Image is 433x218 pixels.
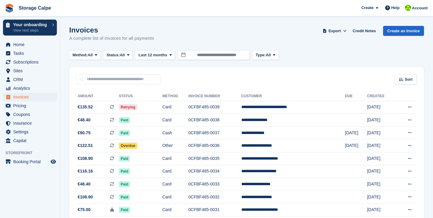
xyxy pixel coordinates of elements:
button: Last 12 months [135,50,175,60]
a: menu [3,110,57,119]
td: [DATE] [367,191,396,204]
a: menu [3,58,57,66]
span: Retrying [119,104,137,110]
td: Card [162,101,188,114]
span: Create [361,5,373,11]
button: Method: All [69,50,101,60]
td: 0CFBF485-0032 [188,191,241,204]
a: menu [3,101,57,110]
span: Storefront [5,150,60,156]
span: €122.51 [78,142,93,149]
td: Card [162,165,188,178]
td: [DATE] [367,139,396,152]
span: Home [13,40,49,49]
a: Credit Notes [350,26,378,36]
td: [DATE] [345,126,367,139]
span: €75.00 [78,207,91,213]
td: [DATE] [367,126,396,139]
th: Due [345,92,367,101]
span: Account [412,5,428,11]
span: Paid [119,181,130,187]
td: Cash [162,126,188,139]
a: Create an Invoice [383,26,424,36]
td: [DATE] [367,152,396,165]
span: €90.75 [78,130,91,136]
th: Created [367,92,396,101]
span: All [120,52,125,58]
a: menu [3,119,57,127]
th: Invoice Number [188,92,241,101]
span: €48.40 [78,181,91,187]
td: [DATE] [367,114,396,127]
span: Capital [13,136,49,145]
a: menu [3,40,57,49]
a: menu [3,136,57,145]
td: 0CFBF485-0031 [188,204,241,216]
td: [DATE] [367,204,396,216]
span: €116.16 [78,168,93,174]
span: Tasks [13,49,49,58]
p: A complete list of invoices for all payments [69,35,154,42]
img: stora-icon-8386f47178a22dfd0bd8f6a31ec36ba5ce8667c1dd55bd0f319d3a0aa187defe.svg [5,4,14,13]
span: €135.52 [78,104,93,110]
a: menu [3,128,57,136]
button: Export [321,26,348,36]
th: Customer [241,92,345,101]
span: €108.90 [78,155,93,162]
span: Analytics [13,84,49,92]
a: Storage Calpe [16,3,54,13]
td: [DATE] [345,139,367,152]
a: menu [3,75,57,84]
button: Type: All [252,50,279,60]
span: All [88,52,93,58]
th: Status [119,92,162,101]
a: Preview store [50,158,57,165]
span: Paid [119,117,130,123]
a: Your onboarding View next steps [3,20,57,36]
p: View next steps [13,28,49,33]
span: Paid [119,194,130,200]
span: Paid [119,207,130,213]
td: 0CFBF485-0038 [188,114,241,127]
span: All [266,52,271,58]
button: Status: All [103,50,133,60]
span: Type: [255,52,266,58]
td: Card [162,204,188,216]
span: Insurance [13,119,49,127]
td: 0CFBF485-0033 [188,178,241,191]
a: menu [3,93,57,101]
td: [DATE] [367,178,396,191]
td: [DATE] [367,101,396,114]
td: 0CFBF485-0034 [188,165,241,178]
span: Last 12 months [138,52,167,58]
span: Method: [73,52,88,58]
td: Card [162,191,188,204]
span: Paid [119,156,130,162]
td: Card [162,152,188,165]
span: Coupons [13,110,49,119]
p: Your onboarding [13,23,49,27]
span: Export [329,28,341,34]
a: menu [3,67,57,75]
td: 0CFBF485-0036 [188,139,241,152]
a: menu [3,157,57,166]
span: Sort [405,76,413,83]
span: Sites [13,67,49,75]
span: Subscriptions [13,58,49,66]
span: Pricing [13,101,49,110]
span: Paid [119,130,130,136]
span: Invoices [13,93,49,101]
td: 0CFBF485-0039 [188,101,241,114]
td: 0CFBF485-0037 [188,126,241,139]
span: €48.40 [78,117,91,123]
td: Card [162,114,188,127]
h1: Invoices [69,26,154,34]
span: Paid [119,168,130,174]
td: Card [162,178,188,191]
a: menu [3,84,57,92]
span: Booking Portal [13,157,49,166]
span: €108.90 [78,194,93,200]
td: 0CFBF485-0035 [188,152,241,165]
span: CRM [13,75,49,84]
span: Settings [13,128,49,136]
